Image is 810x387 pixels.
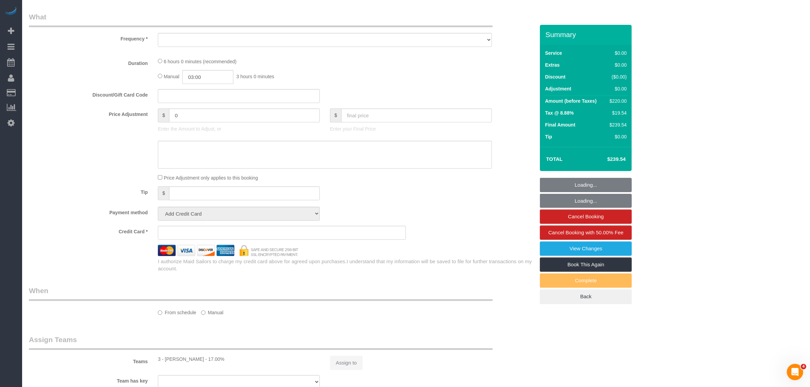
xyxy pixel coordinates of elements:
label: Frequency * [24,33,153,42]
div: $239.54 [607,121,627,128]
iframe: Secure card payment input frame [164,230,400,236]
label: Service [545,50,562,56]
iframe: Intercom live chat [787,364,803,380]
strong: Total [546,156,563,162]
img: Automaid Logo [4,7,18,16]
span: $ [158,108,169,122]
span: 4 [801,364,806,369]
legend: What [29,12,493,27]
div: ($0.00) [607,73,627,80]
a: Back [540,289,632,304]
label: Tip [24,186,153,196]
img: credit cards [153,245,303,256]
label: From schedule [158,307,196,316]
div: $0.00 [607,50,627,56]
input: From schedule [158,310,162,315]
legend: When [29,286,493,301]
label: Discount [545,73,565,80]
div: I authorize Maid Sailors to charge my credit card above for agreed upon purchases. [153,258,540,272]
input: Manual [201,310,205,315]
a: Cancel Booking with 50.00% Fee [540,225,632,240]
span: 3 hours 0 minutes [236,74,274,79]
span: Price Adjustment only applies to this booking [164,175,258,181]
label: Price Adjustment [24,108,153,118]
label: Adjustment [545,85,571,92]
label: Payment method [24,207,153,216]
span: Manual [164,74,179,79]
a: Cancel Booking [540,209,632,224]
label: Extras [545,62,560,68]
legend: Assign Teams [29,335,493,350]
a: Book This Again [540,257,632,272]
label: Manual [201,307,224,316]
div: 3 - [PERSON_NAME] - 17.00% [158,356,320,363]
label: Duration [24,57,153,67]
span: 6 hours 0 minutes (recommended) [164,59,236,64]
div: $0.00 [607,85,627,92]
span: $ [158,186,169,200]
p: Enter your Final Price [330,125,492,132]
div: $19.54 [607,110,627,116]
a: View Changes [540,241,632,256]
input: final price [341,108,492,122]
p: Enter the Amount to Adjust, or [158,125,320,132]
div: $0.00 [607,62,627,68]
span: $ [330,108,341,122]
h3: Summary [545,31,628,38]
div: $0.00 [607,133,627,140]
label: Teams [24,356,153,365]
label: Amount (before Taxes) [545,98,596,104]
label: Tax @ 8.88% [545,110,574,116]
label: Tip [545,133,552,140]
label: Team has key [24,375,153,384]
span: Cancel Booking with 50.00% Fee [548,230,624,235]
div: $220.00 [607,98,627,104]
label: Discount/Gift Card Code [24,89,153,98]
h4: $239.54 [587,156,626,162]
label: Final Amount [545,121,575,128]
label: Credit Card * [24,226,153,235]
